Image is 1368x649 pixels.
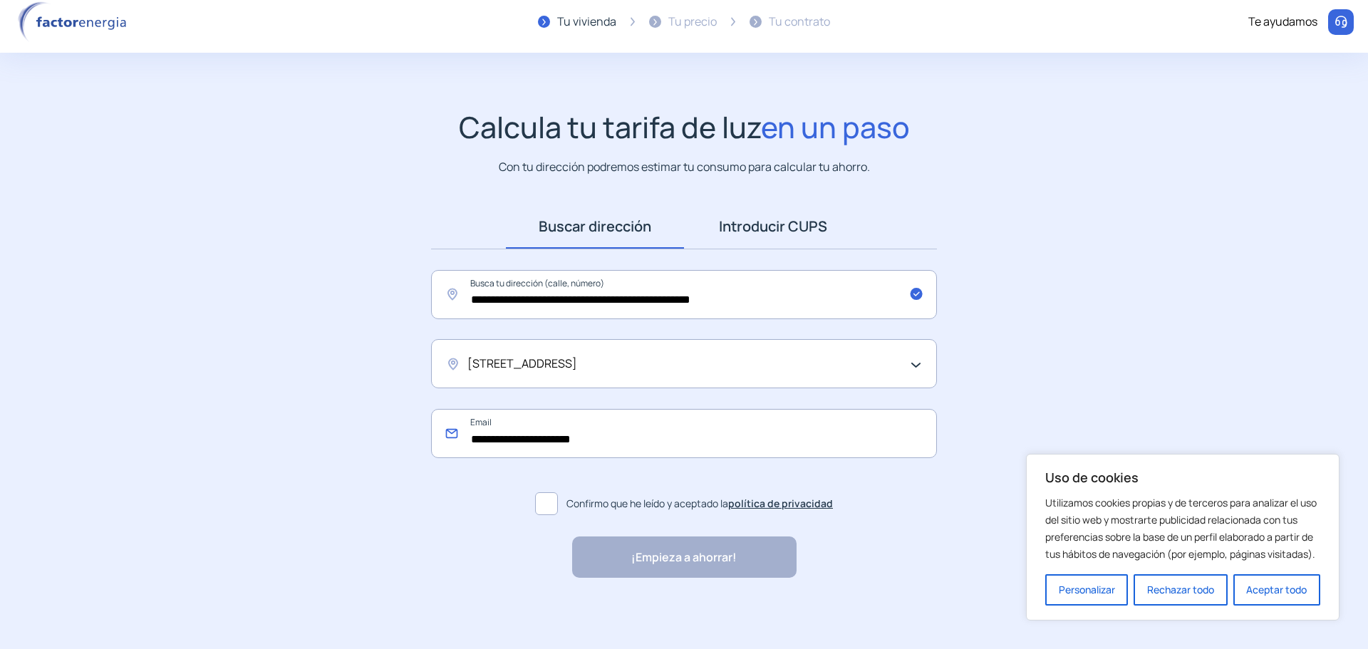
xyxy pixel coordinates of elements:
div: Te ayudamos [1248,13,1317,31]
p: Uso de cookies [1045,469,1320,486]
span: [STREET_ADDRESS] [467,355,577,373]
button: Personalizar [1045,574,1128,606]
a: Introducir CUPS [684,204,862,249]
div: Tu precio [668,13,717,31]
img: logo factor [14,1,135,43]
a: política de privacidad [728,497,833,510]
div: Tu vivienda [557,13,616,31]
button: Aceptar todo [1233,574,1320,606]
span: Confirmo que he leído y aceptado la [566,496,833,512]
p: Con tu dirección podremos estimar tu consumo para calcular tu ahorro. [499,158,870,176]
button: Rechazar todo [1134,574,1227,606]
h1: Calcula tu tarifa de luz [459,110,910,145]
span: en un paso [761,107,910,147]
img: llamar [1334,15,1348,29]
a: Buscar dirección [506,204,684,249]
p: Utilizamos cookies propias y de terceros para analizar el uso del sitio web y mostrarte publicida... [1045,494,1320,563]
div: Tu contrato [769,13,830,31]
div: Uso de cookies [1026,454,1339,621]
